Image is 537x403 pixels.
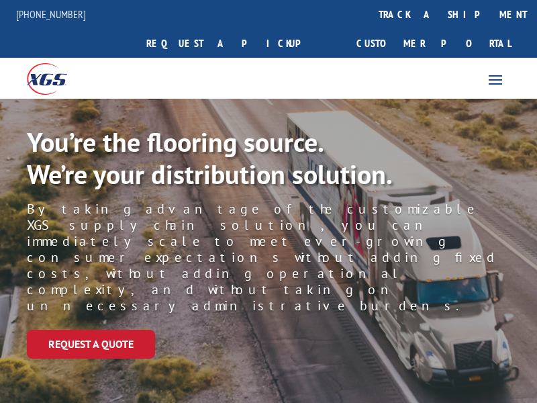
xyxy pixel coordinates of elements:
a: Request a pickup [136,29,330,58]
a: Customer Portal [346,29,521,58]
p: You’re the flooring source. We’re your distribution solution. [27,126,495,190]
a: [PHONE_NUMBER] [16,7,86,21]
p: By taking advantage of the customizable XGS supply chain solution, you can immediately scale to m... [27,201,510,314]
a: Request a Quote [27,330,155,359]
